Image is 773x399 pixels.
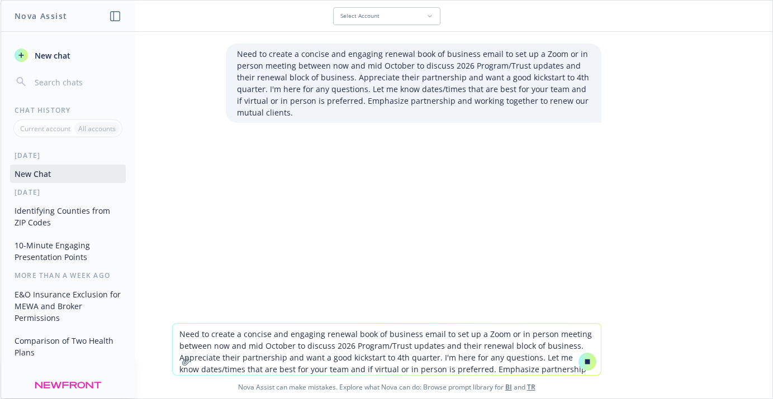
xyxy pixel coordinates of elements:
[237,48,590,118] p: Need to create a concise and engaging renewal book of business email to set up a Zoom or in perso...
[20,124,70,133] p: Current account
[32,74,121,90] input: Search chats
[1,105,135,115] div: Chat History
[32,50,70,61] span: New chat
[10,331,126,362] button: Comparison of Two Health Plans
[333,7,440,25] button: Select Account
[1,271,135,280] div: More than a week ago
[10,165,126,183] button: New Chat
[10,201,126,232] button: Identifying Counties from ZIP Codes
[10,236,126,266] button: 10-Minute Engaging Presentation Points
[505,382,512,392] a: BI
[1,188,135,197] div: [DATE]
[340,12,380,20] span: Select Account
[10,45,126,65] button: New chat
[1,151,135,160] div: [DATE]
[10,285,126,327] button: E&O Insurance Exclusion for MEWA and Broker Permissions
[78,124,116,133] p: All accounts
[15,10,67,22] h1: Nova Assist
[5,376,768,398] span: Nova Assist can make mistakes. Explore what Nova can do: Browse prompt library for and
[527,382,535,392] a: TR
